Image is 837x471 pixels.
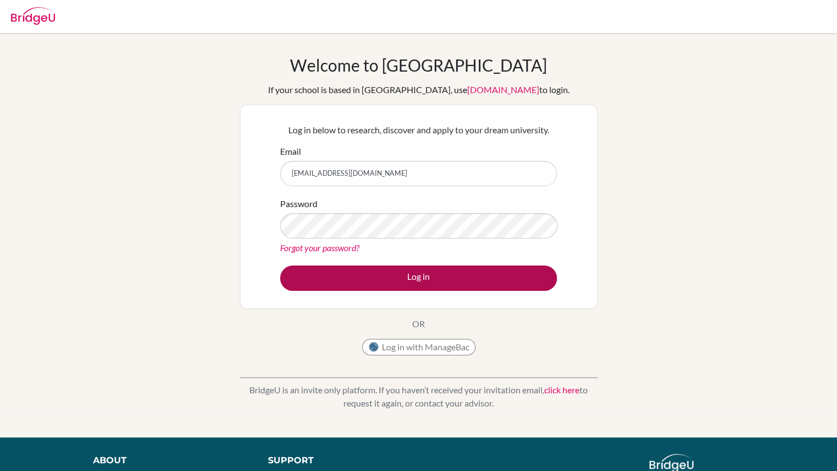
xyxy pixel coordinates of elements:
[240,383,598,410] p: BridgeU is an invite only platform. If you haven’t received your invitation email, to request it ...
[290,55,547,75] h1: Welcome to [GEOGRAPHIC_DATA]
[280,197,318,210] label: Password
[544,385,579,395] a: click here
[93,454,243,467] div: About
[362,339,475,355] button: Log in with ManageBac
[280,145,301,158] label: Email
[11,7,55,25] img: Bridge-U
[280,242,359,253] a: Forgot your password?
[280,123,557,137] p: Log in below to research, discover and apply to your dream university.
[412,317,425,331] p: OR
[280,266,557,291] button: Log in
[467,84,539,95] a: [DOMAIN_NAME]
[268,454,407,467] div: Support
[268,83,570,96] div: If your school is based in [GEOGRAPHIC_DATA], use to login.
